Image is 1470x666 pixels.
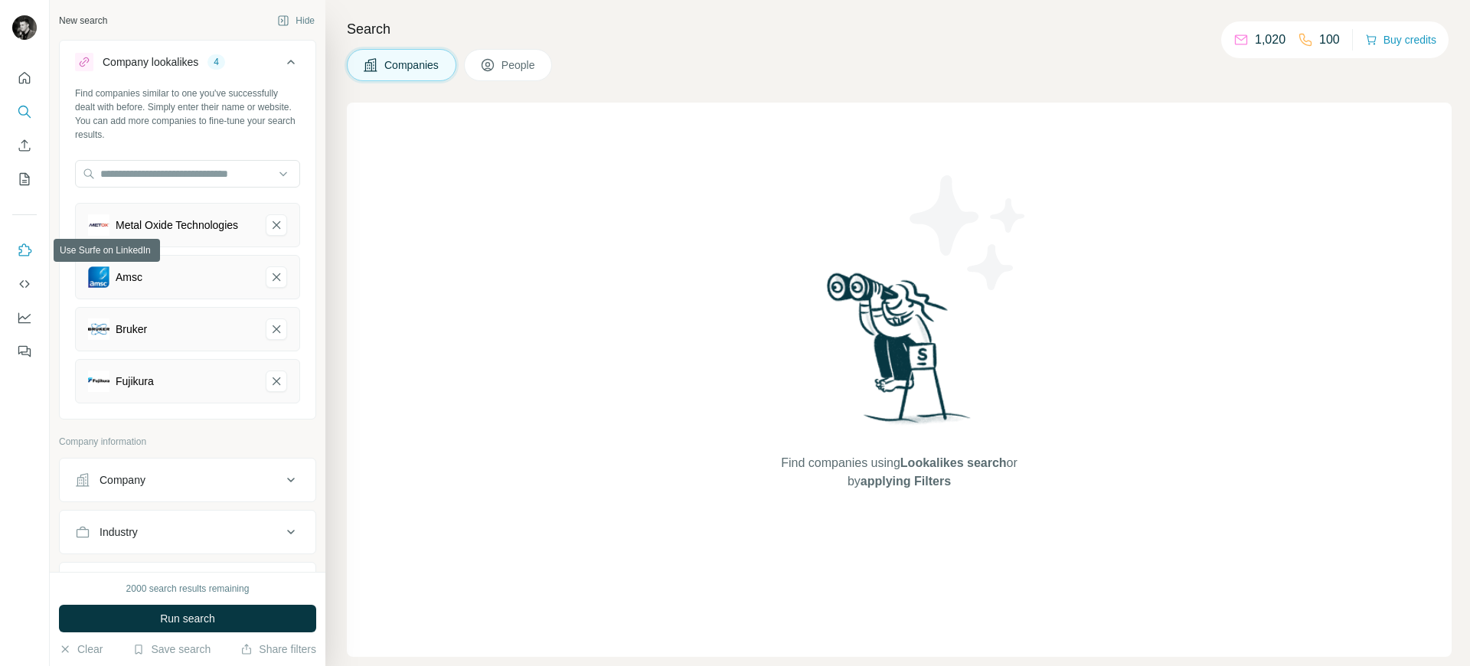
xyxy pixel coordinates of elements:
[501,57,537,73] span: People
[240,642,316,657] button: Share filters
[12,304,37,331] button: Dashboard
[60,514,315,550] button: Industry
[100,524,138,540] div: Industry
[116,269,142,285] div: Amsc
[12,15,37,40] img: Avatar
[266,371,287,392] button: Fujikura-remove-button
[266,318,287,340] button: Bruker-remove-button
[861,475,951,488] span: applying Filters
[12,165,37,193] button: My lists
[88,214,109,236] img: Metal Oxide Technologies-logo
[820,269,979,439] img: Surfe Illustration - Woman searching with binoculars
[12,237,37,264] button: Use Surfe on LinkedIn
[100,472,145,488] div: Company
[1255,31,1285,49] p: 1,020
[12,270,37,298] button: Use Surfe API
[59,642,103,657] button: Clear
[88,318,109,340] img: Bruker-logo
[60,462,315,498] button: Company
[126,582,250,596] div: 2000 search results remaining
[900,456,1007,469] span: Lookalikes search
[116,322,147,337] div: Bruker
[160,611,215,626] span: Run search
[12,338,37,365] button: Feedback
[266,214,287,236] button: Metal Oxide Technologies-remove-button
[59,435,316,449] p: Company information
[60,566,315,602] button: HQ location
[1365,29,1436,51] button: Buy credits
[1319,31,1340,49] p: 100
[384,57,440,73] span: Companies
[59,605,316,632] button: Run search
[347,18,1452,40] h4: Search
[116,374,154,389] div: Fujikura
[88,371,109,392] img: Fujikura-logo
[60,44,315,87] button: Company lookalikes4
[900,164,1037,302] img: Surfe Illustration - Stars
[103,54,198,70] div: Company lookalikes
[12,64,37,92] button: Quick start
[75,87,300,142] div: Find companies similar to one you've successfully dealt with before. Simply enter their name or w...
[116,217,238,233] div: Metal Oxide Technologies
[12,132,37,159] button: Enrich CSV
[207,55,225,69] div: 4
[12,98,37,126] button: Search
[266,266,287,288] button: Amsc-remove-button
[88,266,109,288] img: Amsc-logo
[132,642,211,657] button: Save search
[266,9,325,32] button: Hide
[59,14,107,28] div: New search
[776,454,1021,491] span: Find companies using or by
